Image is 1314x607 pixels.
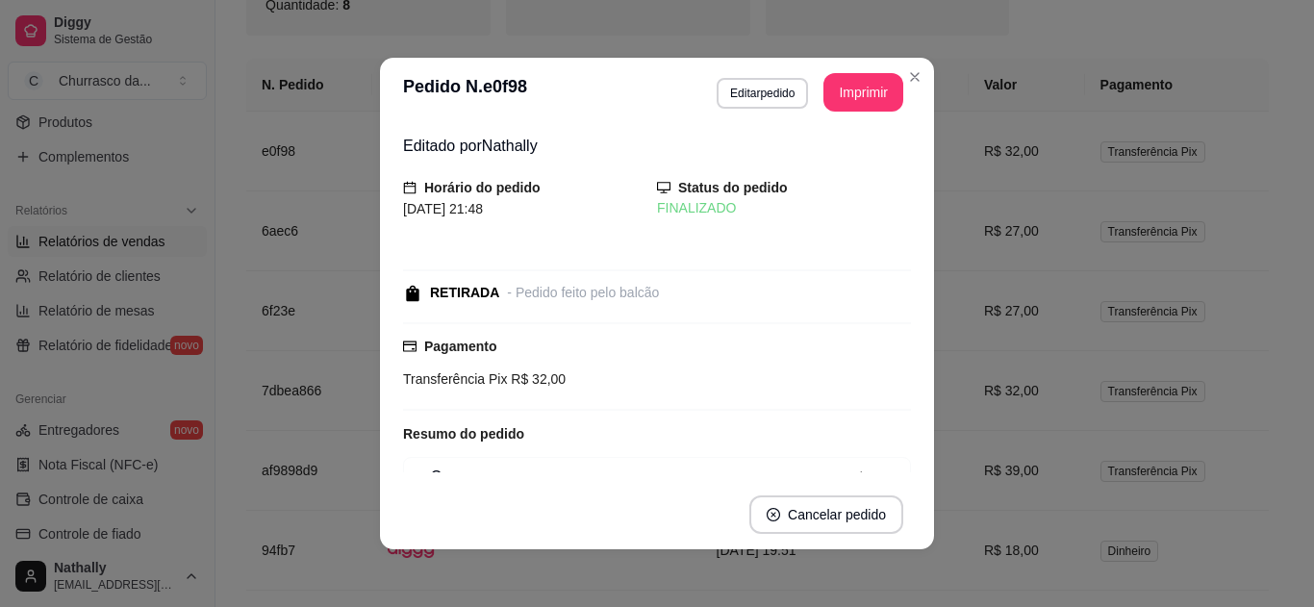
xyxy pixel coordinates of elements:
div: FINALIZADO [657,198,911,218]
strong: Pagamento [424,339,496,354]
strong: 1 x [412,469,427,485]
span: calendar [403,181,417,194]
button: close-circleCancelar pedido [749,495,903,534]
strong: Horário do pedido [424,180,541,195]
div: RETIRADA [430,283,499,303]
span: desktop [657,181,670,194]
button: Imprimir [823,73,903,112]
span: credit-card [403,340,417,353]
button: Editarpedido [717,78,808,109]
span: close-circle [767,508,780,521]
span: R$ 32,00 [507,371,566,387]
strong: Resumo do pedido [403,426,524,442]
button: Close [899,62,930,92]
div: Carne [412,466,847,489]
span: [DATE] 21:48 [403,201,483,216]
span: Transferência Pix [403,371,507,387]
span: Editado por Nathally [403,138,538,154]
div: - Pedido feito pelo balcão [507,283,659,303]
strong: Status do pedido [678,180,788,195]
h3: Pedido N. e0f98 [403,73,527,112]
strong: R$ 25,00 [847,469,902,485]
